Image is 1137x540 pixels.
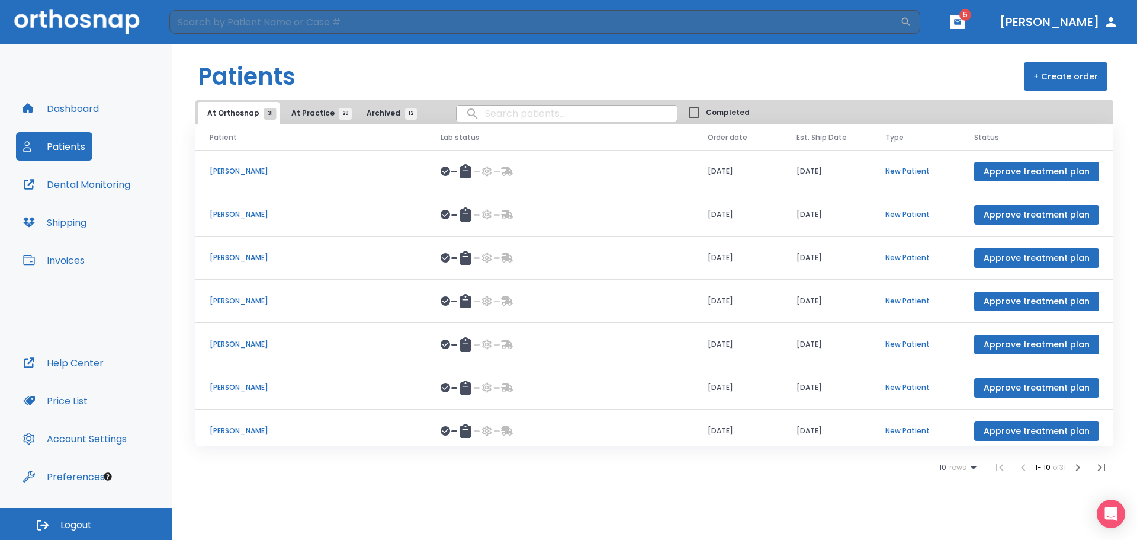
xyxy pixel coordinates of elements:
[1097,500,1125,528] div: Open Intercom Messenger
[210,382,412,393] p: [PERSON_NAME]
[693,323,782,366] td: [DATE]
[959,9,971,21] span: 5
[974,292,1099,311] button: Approve treatment plan
[693,193,782,237] td: [DATE]
[885,253,946,263] p: New Patient
[796,132,847,143] span: Est. Ship Date
[210,166,412,177] p: [PERSON_NAME]
[782,150,871,193] td: [DATE]
[974,205,1099,225] button: Approve treatment plan
[339,108,352,120] span: 29
[782,410,871,453] td: [DATE]
[198,59,296,94] h1: Patients
[995,11,1123,33] button: [PERSON_NAME]
[210,296,412,306] p: [PERSON_NAME]
[1052,462,1066,472] span: of 31
[198,102,423,124] div: tabs
[16,208,94,237] button: Shipping
[16,246,92,274] button: Invoices
[782,280,871,323] td: [DATE]
[14,9,140,34] img: Orthosnap
[693,150,782,193] td: [DATE]
[885,296,946,306] p: New Patient
[974,335,1099,354] button: Approve treatment plan
[693,366,782,410] td: [DATE]
[441,132,480,143] span: Lab status
[885,426,946,436] p: New Patient
[782,193,871,237] td: [DATE]
[16,462,112,491] button: Preferences
[706,107,750,118] span: Completed
[782,366,871,410] td: [DATE]
[885,132,904,143] span: Type
[16,386,95,415] button: Price List
[974,162,1099,181] button: Approve treatment plan
[693,280,782,323] td: [DATE]
[782,323,871,366] td: [DATE]
[885,166,946,177] p: New Patient
[885,339,946,350] p: New Patient
[207,108,270,119] span: At Orthosnap
[693,410,782,453] td: [DATE]
[1035,462,1052,472] span: 1 - 10
[885,209,946,220] p: New Patient
[210,132,237,143] span: Patient
[16,349,111,377] button: Help Center
[457,102,677,125] input: search
[974,132,999,143] span: Status
[210,209,412,220] p: [PERSON_NAME]
[1024,62,1107,91] button: + Create order
[210,426,412,436] p: [PERSON_NAME]
[367,108,411,119] span: Archived
[169,10,900,34] input: Search by Patient Name or Case #
[405,108,417,120] span: 12
[974,421,1099,441] button: Approve treatment plan
[16,94,106,123] button: Dashboard
[946,464,966,472] span: rows
[16,424,134,453] button: Account Settings
[16,170,137,199] button: Dental Monitoring
[210,339,412,350] p: [PERSON_NAME]
[210,253,412,263] p: [PERSON_NAME]
[974,248,1099,268] button: Approve treatment plan
[939,464,946,472] span: 10
[102,471,113,482] div: Tooltip anchor
[693,237,782,280] td: [DATE]
[16,132,92,161] button: Patients
[974,378,1099,398] button: Approve treatment plan
[291,108,345,119] span: At Practice
[885,382,946,393] p: New Patient
[708,132,747,143] span: Order date
[782,237,871,280] td: [DATE]
[60,519,92,532] span: Logout
[264,108,277,120] span: 31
